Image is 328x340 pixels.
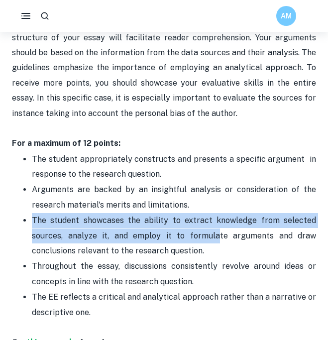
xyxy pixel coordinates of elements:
p: The student showcases the ability to extract knowledge from selected sources, analyze it, and emp... [32,213,316,258]
p: The student appropriately constructs and presents a specific argument in response to the research... [32,152,316,182]
p: Arguments are backed by an insightful analysis or consideration of the research material's merits... [32,182,316,213]
p: The EE reflects a critical and analytical approach rather than a narrative or descriptive one. [32,290,316,320]
h6: AM [281,10,292,21]
button: AM [276,6,296,26]
p: Throughout the essay, discussions consistently revolve around ideas or concepts in line with the ... [32,259,316,289]
strong: For a maximum of 12 points: [12,138,120,148]
p: This criterion includes A logical structure of your essay will facilitate reader comprehension. Y... [12,15,316,151]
